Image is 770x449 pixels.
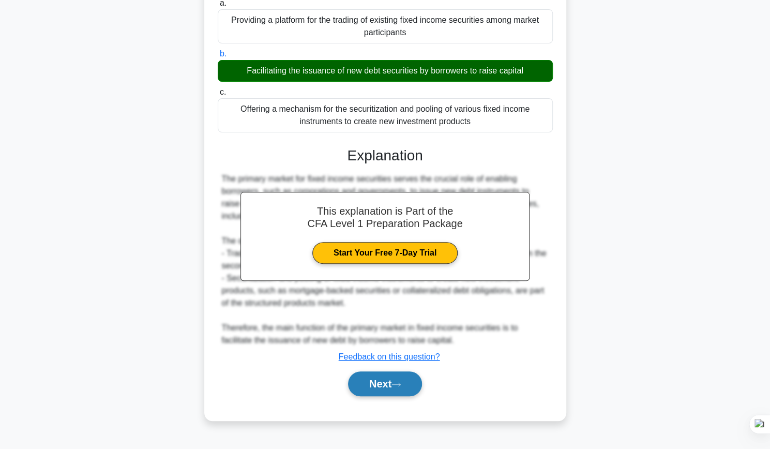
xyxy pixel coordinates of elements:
[220,49,227,58] span: b.
[218,60,553,82] div: Facilitating the issuance of new debt securities by borrowers to raise capital
[222,173,549,347] div: The primary market for fixed income securities serves the crucial role of enabling borrowers, suc...
[218,98,553,132] div: Offering a mechanism for the securitization and pooling of various fixed income instruments to cr...
[312,242,458,264] a: Start Your Free 7-Day Trial
[339,352,440,361] a: Feedback on this question?
[218,9,553,43] div: Providing a platform for the trading of existing fixed income securities among market participants
[224,147,547,164] h3: Explanation
[348,371,422,396] button: Next
[220,87,226,96] span: c.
